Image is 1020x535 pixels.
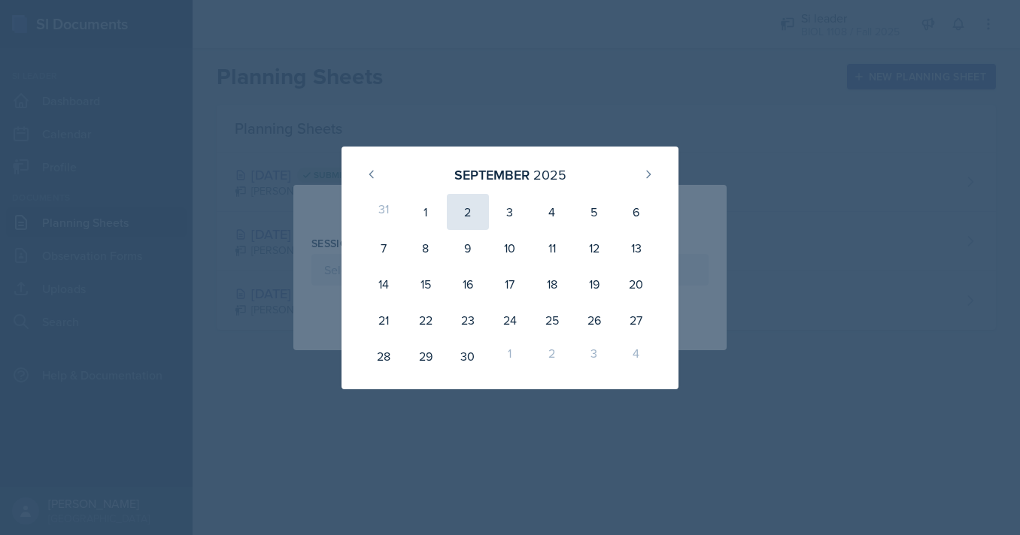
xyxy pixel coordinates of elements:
div: 20 [615,266,657,302]
div: 2025 [533,165,566,185]
div: 19 [573,266,615,302]
div: 18 [531,266,573,302]
div: 25 [531,302,573,338]
div: 26 [573,302,615,338]
div: 16 [447,266,489,302]
div: 9 [447,230,489,266]
div: 29 [405,338,447,374]
div: 12 [573,230,615,266]
div: 30 [447,338,489,374]
div: 7 [363,230,405,266]
div: 21 [363,302,405,338]
div: 2 [531,338,573,374]
div: 3 [573,338,615,374]
div: 4 [615,338,657,374]
div: 13 [615,230,657,266]
div: 28 [363,338,405,374]
div: 4 [531,194,573,230]
div: September [454,165,530,185]
div: 2 [447,194,489,230]
div: 24 [489,302,531,338]
div: 27 [615,302,657,338]
div: 3 [489,194,531,230]
div: 6 [615,194,657,230]
div: 22 [405,302,447,338]
div: 10 [489,230,531,266]
div: 11 [531,230,573,266]
div: 1 [489,338,531,374]
div: 23 [447,302,489,338]
div: 8 [405,230,447,266]
div: 15 [405,266,447,302]
div: 31 [363,194,405,230]
div: 14 [363,266,405,302]
div: 1 [405,194,447,230]
div: 5 [573,194,615,230]
div: 17 [489,266,531,302]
